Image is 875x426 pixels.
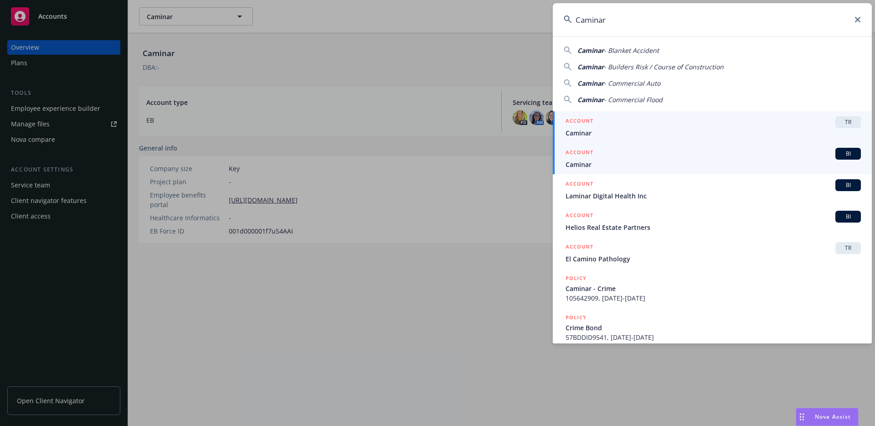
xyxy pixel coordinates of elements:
[604,79,660,88] span: - Commercial Auto
[566,274,587,283] h5: POLICY
[839,213,857,221] span: BI
[796,408,808,426] div: Drag to move
[566,191,861,201] span: Laminar Digital Health Inc
[796,408,859,426] button: Nova Assist
[553,308,872,347] a: POLICYCrime Bond57BDDID9541, [DATE]-[DATE]
[566,242,593,253] h5: ACCOUNT
[566,332,861,342] span: 57BDDID9541, [DATE]-[DATE]
[553,237,872,269] a: ACCOUNTTREl Camino Pathology
[553,174,872,206] a: ACCOUNTBILaminar Digital Health Inc
[566,293,861,303] span: 105642909, [DATE]-[DATE]
[566,148,593,159] h5: ACCOUNT
[566,313,587,322] h5: POLICY
[566,254,861,264] span: El Camino Pathology
[839,150,857,158] span: BI
[553,269,872,308] a: POLICYCaminar - Crime105642909, [DATE]-[DATE]
[566,323,861,332] span: Crime Bond
[553,3,872,36] input: Search...
[839,118,857,126] span: TR
[839,181,857,189] span: BI
[566,223,861,232] span: Helios Real Estate Partners
[604,62,724,71] span: - Builders Risk / Course of Construction
[604,46,659,55] span: - Blanket Accident
[604,95,663,104] span: - Commercial Flood
[566,116,593,127] h5: ACCOUNT
[553,111,872,143] a: ACCOUNTTRCaminar
[566,128,861,138] span: Caminar
[566,179,593,190] h5: ACCOUNT
[566,284,861,293] span: Caminar - Crime
[566,211,593,222] h5: ACCOUNT
[553,143,872,174] a: ACCOUNTBICaminar
[577,62,604,71] span: Caminar
[577,79,604,88] span: Caminar
[577,95,604,104] span: Caminar
[839,244,857,252] span: TR
[815,413,851,421] span: Nova Assist
[553,206,872,237] a: ACCOUNTBIHelios Real Estate Partners
[566,160,861,169] span: Caminar
[577,46,604,55] span: Caminar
